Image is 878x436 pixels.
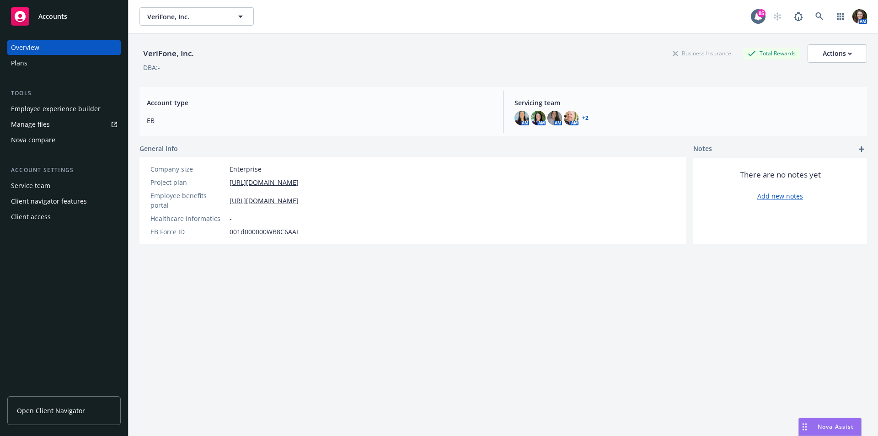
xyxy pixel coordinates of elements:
[693,144,712,155] span: Notes
[582,115,589,121] a: +2
[7,89,121,98] div: Tools
[7,210,121,224] a: Client access
[7,133,121,147] a: Nova compare
[150,191,226,210] div: Employee benefits portal
[143,63,160,72] div: DBA: -
[757,191,803,201] a: Add new notes
[139,48,198,59] div: VeriFone, Inc.
[147,12,226,22] span: VeriFone, Inc.
[11,194,87,209] div: Client navigator features
[852,9,867,24] img: photo
[7,117,121,132] a: Manage files
[789,7,808,26] a: Report a Bug
[798,418,862,436] button: Nova Assist
[139,144,178,153] span: General info
[150,227,226,237] div: EB Force ID
[823,45,852,62] div: Actions
[230,214,232,223] span: -
[810,7,829,26] a: Search
[740,169,821,180] span: There are no notes yet
[17,406,85,415] span: Open Client Navigator
[531,111,546,125] img: photo
[768,7,787,26] a: Start snowing
[856,144,867,155] a: add
[150,178,226,187] div: Project plan
[818,423,854,431] span: Nova Assist
[11,210,51,224] div: Client access
[7,40,121,55] a: Overview
[799,418,810,436] div: Drag to move
[7,178,121,193] a: Service team
[7,194,121,209] a: Client navigator features
[7,56,121,70] a: Plans
[808,44,867,63] button: Actions
[11,117,50,132] div: Manage files
[514,111,529,125] img: photo
[7,102,121,116] a: Employee experience builder
[7,4,121,29] a: Accounts
[150,164,226,174] div: Company size
[150,214,226,223] div: Healthcare Informatics
[38,13,67,20] span: Accounts
[11,40,39,55] div: Overview
[139,7,254,26] button: VeriFone, Inc.
[230,227,300,237] span: 001d000000WB8C6AAL
[831,7,850,26] a: Switch app
[514,98,860,108] span: Servicing team
[147,98,492,108] span: Account type
[743,48,800,59] div: Total Rewards
[147,116,492,125] span: EB
[564,111,578,125] img: photo
[230,178,299,187] a: [URL][DOMAIN_NAME]
[11,178,50,193] div: Service team
[757,9,766,17] div: 85
[11,56,27,70] div: Plans
[230,196,299,205] a: [URL][DOMAIN_NAME]
[668,48,736,59] div: Business Insurance
[7,166,121,175] div: Account settings
[11,102,101,116] div: Employee experience builder
[547,111,562,125] img: photo
[230,164,262,174] span: Enterprise
[11,133,55,147] div: Nova compare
